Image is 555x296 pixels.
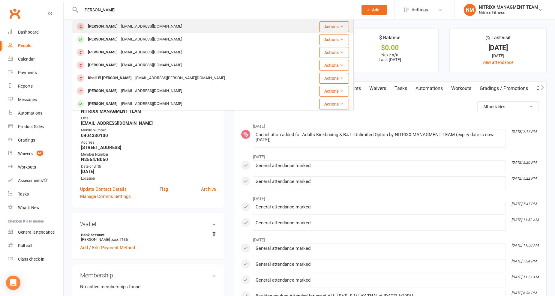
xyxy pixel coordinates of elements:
[81,145,216,150] strong: [STREET_ADDRESS]
[319,47,349,58] button: Actions
[201,186,216,193] a: Archive
[390,82,411,95] a: Tasks
[8,93,63,106] a: Messages
[8,226,63,239] a: General attendance kiosk mode
[81,233,213,237] strong: Bank account
[18,205,40,210] div: What's New
[160,186,168,193] a: Flag
[8,120,63,133] a: Product Sales
[8,160,63,174] a: Workouts
[119,100,184,108] div: [EMAIL_ADDRESS][DOMAIN_NAME]
[319,34,349,45] button: Actions
[256,278,503,283] div: General attendance marked
[80,186,127,193] a: Update Contact Details
[319,73,349,84] button: Actions
[81,115,216,121] div: Email
[18,57,35,61] div: Calendar
[18,111,42,115] div: Automations
[18,165,36,169] div: Workouts
[8,201,63,214] a: What's New
[86,48,119,57] div: [PERSON_NAME]
[511,176,536,181] i: [DATE] 5:22 PM
[18,84,33,88] div: Reports
[8,239,63,253] a: Roll call
[86,87,119,95] div: [PERSON_NAME]
[256,163,503,168] div: General attendance marked
[18,243,32,248] div: Roll call
[119,35,184,44] div: [EMAIL_ADDRESS][DOMAIN_NAME]
[256,262,503,267] div: General attendance marked
[86,74,133,82] div: Khalil El [PERSON_NAME]
[479,4,538,10] div: NITRIXX MANAGMENT TEAM
[7,6,22,21] a: Clubworx
[379,34,400,45] div: $ Balance
[6,276,20,290] div: Open Intercom Messenger
[80,232,216,243] li: [PERSON_NAME]
[256,132,503,142] div: Cancellation added for Adults Kickboxing & BJJ - Unlimited Option by NITRIXX MANAGMENT TEAM (expi...
[18,192,29,196] div: Tasks
[81,164,216,169] div: Date of Birth
[319,21,349,32] button: Actions
[18,70,37,75] div: Payments
[455,45,541,51] div: [DATE]
[86,61,119,70] div: [PERSON_NAME]
[511,218,538,222] i: [DATE] 11:52 AM
[81,176,216,181] div: Location
[483,60,513,65] a: view attendance
[365,82,390,95] a: Waivers
[8,66,63,79] a: Payments
[18,138,35,142] div: Gradings
[81,127,216,133] div: Mobile Number
[18,257,44,262] div: Class check-in
[319,99,349,109] button: Actions
[447,82,475,95] a: Workouts
[119,22,184,31] div: [EMAIL_ADDRESS][DOMAIN_NAME]
[18,230,55,235] div: General attendance
[80,221,216,227] h3: Wallet
[411,82,447,95] a: Automations
[511,291,536,295] i: [DATE] 6:36 PM
[319,86,349,97] button: Actions
[81,133,216,138] strong: 0404330100
[133,74,227,82] div: [EMAIL_ADDRESS][PERSON_NAME][DOMAIN_NAME]
[347,52,433,62] p: Next: n/a Last: [DATE]
[8,253,63,266] a: Class kiosk mode
[455,52,541,59] div: [DATE]
[256,220,503,226] div: General attendance marked
[8,147,63,160] a: Waivers 62
[256,179,503,184] div: General attendance marked
[361,5,387,15] button: Add
[81,169,216,174] strong: [DATE]
[86,35,119,44] div: [PERSON_NAME]
[8,174,63,187] a: Assessments
[464,4,476,16] div: NM
[86,22,119,31] div: [PERSON_NAME]
[319,60,349,71] button: Actions
[8,133,63,147] a: Gradings
[347,45,433,51] div: $0.00
[241,120,539,130] li: [DATE]
[511,259,536,263] i: [DATE] 7:24 PM
[8,106,63,120] a: Automations
[511,275,538,279] i: [DATE] 11:57 AM
[81,157,216,162] strong: N2554/B050
[80,244,135,251] a: Add / Edit Payment Method
[8,79,63,93] a: Reports
[479,10,538,15] div: Nitrixx Fitness
[79,6,354,14] input: Search...
[81,109,216,114] strong: NITRIXX MANAGMENT TEAM
[256,246,503,251] div: General attendance marked
[18,151,33,156] div: Waivers
[18,97,37,102] div: Messages
[119,48,184,57] div: [EMAIL_ADDRESS][DOMAIN_NAME]
[119,61,184,70] div: [EMAIL_ADDRESS][DOMAIN_NAME]
[18,43,31,48] div: People
[8,52,63,66] a: Calendar
[80,193,131,200] a: Manage Comms Settings
[18,124,44,129] div: Product Sales
[80,272,216,279] h3: Membership
[81,152,216,157] div: Member Number
[241,192,539,202] li: [DATE]
[18,30,39,34] div: Dashboard
[241,151,539,160] li: [DATE]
